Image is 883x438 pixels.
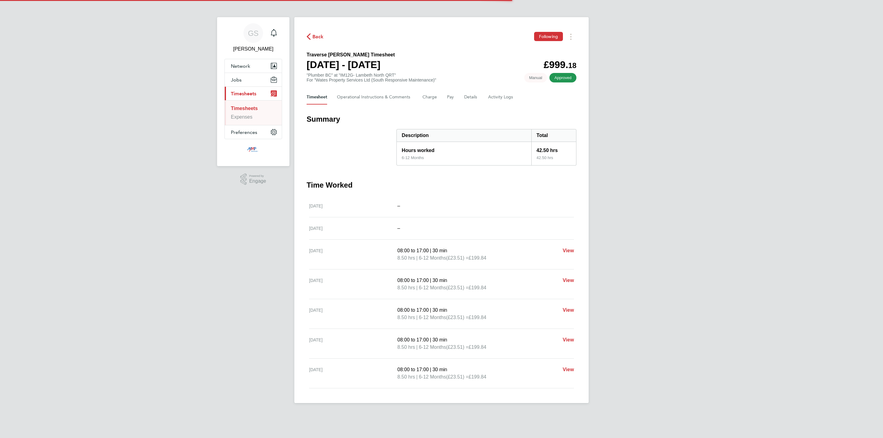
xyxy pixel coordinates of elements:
span: £199.84 [468,285,486,290]
span: | [430,367,431,372]
a: View [563,247,574,254]
div: Total [531,129,576,142]
span: 8.50 hrs [397,285,415,290]
span: GS [248,29,259,37]
button: Back [307,33,324,40]
h2: Traverse [PERSON_NAME] Timesheet [307,51,395,59]
button: Pay [447,90,454,105]
span: 6-12 Months [419,284,446,291]
a: View [563,307,574,314]
span: | [430,337,431,342]
span: 30 min [432,248,447,253]
span: 8.50 hrs [397,315,415,320]
div: [DATE] [309,247,397,262]
span: | [416,285,418,290]
span: 8.50 hrs [397,255,415,261]
span: View [563,278,574,283]
div: "Plumber BC" at "IM12G- Lambeth North QRT" [307,73,436,82]
div: 42.50 hrs [531,142,576,155]
span: 8.50 hrs [397,345,415,350]
span: View [563,367,574,372]
span: 30 min [432,307,447,313]
button: Details [464,90,478,105]
h3: Time Worked [307,180,576,190]
span: 6-12 Months [419,373,446,381]
button: Following [534,32,563,41]
div: Hours worked [397,142,531,155]
img: mmpconsultancy-logo-retina.png [245,145,262,155]
span: Powered by [249,173,266,179]
span: (£23.51) = [446,315,468,320]
button: Activity Logs [488,90,514,105]
button: Timesheet [307,90,327,105]
span: 30 min [432,278,447,283]
div: [DATE] [309,366,397,381]
span: – [397,203,400,208]
a: Go to home page [224,145,282,155]
span: (£23.51) = [446,285,468,290]
span: (£23.51) = [446,255,468,261]
span: Following [539,34,558,39]
span: | [430,278,431,283]
a: View [563,336,574,344]
h1: [DATE] - [DATE] [307,59,395,71]
a: Powered byEngage [240,173,266,185]
a: View [563,277,574,284]
span: 8.50 hrs [397,374,415,379]
div: Description [397,129,531,142]
span: 6-12 Months [419,314,446,321]
nav: Main navigation [217,17,289,166]
span: Timesheets [231,91,256,97]
div: [DATE] [309,307,397,321]
a: GS[PERSON_NAME] [224,23,282,53]
div: [DATE] [309,336,397,351]
button: Charge [422,90,437,105]
span: – [397,226,400,231]
a: View [563,366,574,373]
span: 30 min [432,337,447,342]
span: 08:00 to 17:00 [397,367,429,372]
span: Jobs [231,77,242,83]
span: Engage [249,179,266,184]
span: | [416,255,418,261]
div: [DATE] [309,202,397,210]
h3: Summary [307,114,576,124]
span: 6-12 Months [419,344,446,351]
span: This timesheet has been approved. [549,73,576,82]
app-decimal: £999. [544,59,576,70]
a: Timesheets [231,106,258,111]
span: View [563,307,574,313]
span: £199.84 [468,374,486,379]
button: Timesheets Menu [565,32,576,41]
span: | [416,315,418,320]
span: 18 [568,61,576,70]
button: Timesheets [225,87,282,100]
span: | [416,345,418,350]
span: Preferences [231,129,257,135]
div: [DATE] [309,277,397,291]
span: £199.84 [468,345,486,350]
button: Preferences [225,125,282,139]
a: Expenses [231,114,252,120]
div: 42.50 hrs [531,155,576,165]
section: Timesheet [307,114,576,388]
button: Operational Instructions & Comments [337,90,413,105]
span: 08:00 to 17:00 [397,278,429,283]
span: | [416,374,418,379]
span: £199.84 [468,315,486,320]
div: [DATE] [309,225,397,232]
div: 6-12 Months [402,155,424,160]
span: | [430,307,431,313]
span: 08:00 to 17:00 [397,337,429,342]
span: This timesheet was manually created. [524,73,547,82]
span: View [563,248,574,253]
button: Jobs [225,73,282,86]
button: Network [225,59,282,73]
span: 6-12 Months [419,254,446,262]
span: £199.84 [468,255,486,261]
span: 08:00 to 17:00 [397,307,429,313]
div: Summary [396,129,576,166]
span: 30 min [432,367,447,372]
div: Timesheets [225,100,282,125]
span: George Stacey [224,45,282,53]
